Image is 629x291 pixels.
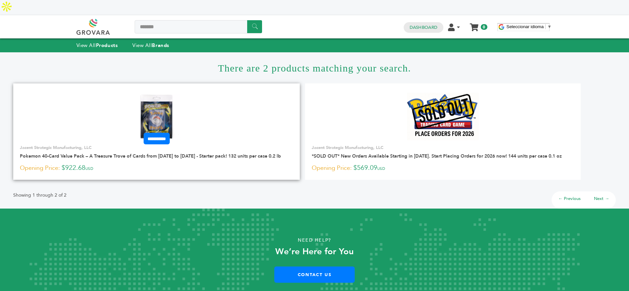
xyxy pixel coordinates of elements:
p: $922.68 [20,163,293,173]
a: Next → [594,196,609,202]
a: Contact Us [274,267,355,283]
h1: There are 2 products matching your search. [13,52,616,83]
p: Jacent Strategic Manufacturing, LLC [312,145,574,151]
a: Dashboard [410,24,437,30]
img: Pokemon 40-Card Value Pack – A Treasure Trove of Cards from 1996 to 2024 - Starter pack! 132 unit... [133,93,181,141]
span: 0 [481,24,487,30]
p: Need Help? [31,235,598,245]
a: Pokemon 40-Card Value Pack – A Treasure Trove of Cards from [DATE] to [DATE] - Starter pack! 132 ... [20,153,281,159]
span: ▼ [547,24,552,29]
p: Showing 1 through 2 of 2 [13,191,67,199]
input: Search a product or brand... [135,20,262,33]
p: $569.09 [312,163,574,173]
span: Seleccionar idioma [507,24,544,29]
span: USD [377,166,385,171]
a: View AllBrands [132,42,169,49]
span: Opening Price: [20,164,60,172]
a: ← Previous [558,196,581,202]
img: *SOLD OUT* New Orders Available Starting in 2026. Start Placing Orders for 2026 now! 144 units pe... [407,93,479,141]
p: Jacent Strategic Manufacturing, LLC [20,145,293,151]
a: View AllProducts [76,42,118,49]
span: USD [85,166,93,171]
strong: Products [96,42,118,49]
a: Seleccionar idioma​ [507,24,552,29]
strong: We’re Here for You [275,246,354,258]
a: *SOLD OUT* New Orders Available Starting in [DATE]. Start Placing Orders for 2026 now! 144 units ... [312,153,562,159]
strong: Brands [152,42,169,49]
span: Opening Price: [312,164,352,172]
a: My Cart [470,21,478,28]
